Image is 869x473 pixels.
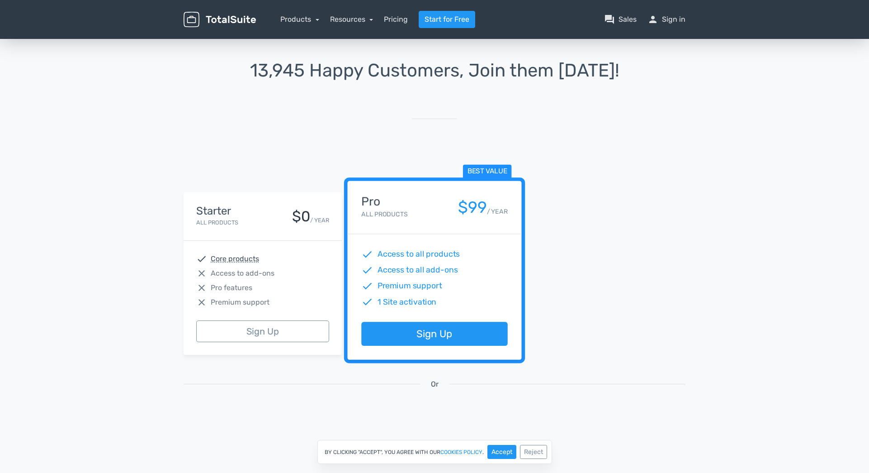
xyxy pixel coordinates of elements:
a: Start for Free [419,11,475,28]
h4: Starter [196,205,238,217]
small: All Products [361,210,407,218]
a: personSign in [647,14,685,25]
button: Accept [487,445,516,459]
span: Or [431,379,439,390]
span: check [361,248,373,260]
span: Access to all products [378,248,460,260]
span: Access to all add-ons [378,264,458,276]
a: Sign Up [361,322,507,346]
span: close [196,282,207,293]
a: question_answerSales [604,14,637,25]
span: close [196,297,207,308]
div: $99 [458,199,487,216]
div: By clicking "Accept", you agree with our . [317,440,552,464]
abbr: Core products [211,253,259,264]
span: 1 Site activation [378,296,437,308]
a: cookies policy [440,449,482,455]
span: check [361,296,373,308]
a: Products [280,15,319,24]
span: Access to add-ons [211,268,274,279]
span: Best value [463,165,512,179]
span: check [196,253,207,264]
small: / YEAR [310,216,329,225]
span: close [196,268,207,279]
span: check [361,280,373,292]
div: $0 [292,209,310,225]
h4: Pro [361,195,407,208]
span: Premium support [211,297,269,308]
button: Reject [520,445,547,459]
span: question_answer [604,14,615,25]
small: / YEAR [487,207,508,216]
a: Resources [330,15,373,24]
span: Premium support [378,280,442,292]
img: TotalSuite for WordPress [184,12,256,28]
span: check [361,264,373,276]
span: Pro features [211,282,252,293]
span: person [647,14,658,25]
a: Sign Up [196,320,329,342]
a: Pricing [384,14,408,25]
h1: 13,945 Happy Customers, Join them [DATE]! [184,61,685,81]
small: All Products [196,219,238,226]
